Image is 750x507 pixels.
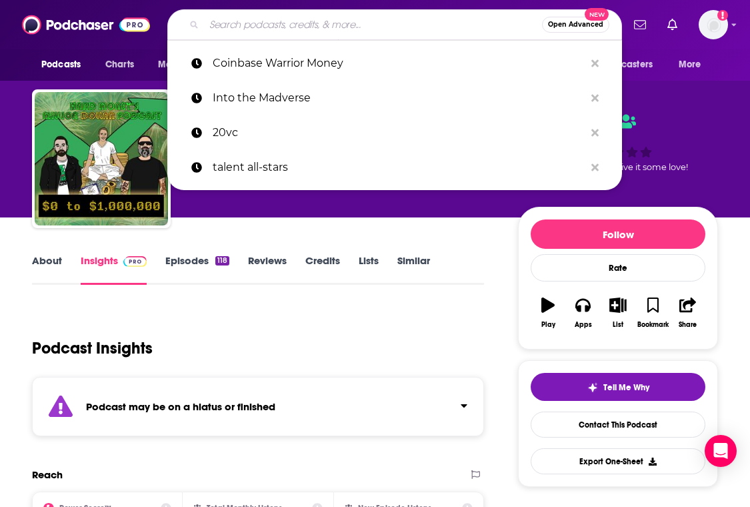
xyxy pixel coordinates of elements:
button: Apps [565,289,600,337]
p: 20vc [213,115,585,150]
div: Open Intercom Messenger [705,435,737,467]
div: Apps [575,321,592,329]
h2: Reach [32,468,63,481]
button: tell me why sparkleTell Me Why [531,373,705,401]
button: Open AdvancedNew [542,17,609,33]
span: More [679,55,701,74]
a: Coinbase Warrior Money [167,46,622,81]
a: Show notifications dropdown [629,13,651,36]
div: List [613,321,623,329]
a: Into the Madverse [167,81,622,115]
h1: Podcast Insights [32,338,153,358]
button: Share [671,289,705,337]
button: List [601,289,635,337]
a: 20vc [167,115,622,150]
a: Charts [97,52,142,77]
img: User Profile [699,10,728,39]
a: Lists [359,254,379,285]
button: Export One-Sheet [531,448,705,474]
div: Play [541,321,555,329]
a: talent all-stars [167,150,622,185]
span: Podcasts [41,55,81,74]
button: Bookmark [635,289,670,337]
div: Share [679,321,697,329]
span: Monitoring [158,55,205,74]
input: Search podcasts, credits, & more... [204,14,542,35]
span: New [585,8,609,21]
p: Into the Madverse [213,81,585,115]
button: open menu [149,52,223,77]
a: Contact This Podcast [531,412,705,438]
button: Play [531,289,565,337]
p: Coinbase Warrior Money [213,46,585,81]
span: Charts [105,55,134,74]
section: Click to expand status details [32,377,484,436]
button: Show profile menu [699,10,728,39]
button: Follow [531,219,705,249]
a: Similar [397,254,430,285]
a: About [32,254,62,285]
div: Rate [531,254,705,282]
img: Podchaser - Follow, Share and Rate Podcasts [22,12,150,37]
a: Show notifications dropdown [662,13,683,36]
span: Open Advanced [548,21,603,28]
div: Bookmark [637,321,669,329]
svg: Add a profile image [717,10,728,21]
img: tell me why sparkle [587,382,598,393]
button: open menu [32,52,98,77]
strong: Podcast may be on a hiatus or finished [86,400,275,413]
div: Search podcasts, credits, & more... [167,9,622,40]
p: talent all-stars [213,150,585,185]
button: open menu [669,52,718,77]
button: open menu [580,52,672,77]
div: 118 [215,256,229,266]
a: Credits [305,254,340,285]
a: InsightsPodchaser Pro [81,254,147,285]
img: Podchaser Pro [123,256,147,267]
span: Tell Me Why [603,382,649,393]
img: Hard Money's Million Dollar Podcast [35,92,168,225]
span: Logged in as abbie.hatfield [699,10,728,39]
a: Episodes118 [165,254,229,285]
a: Reviews [248,254,287,285]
